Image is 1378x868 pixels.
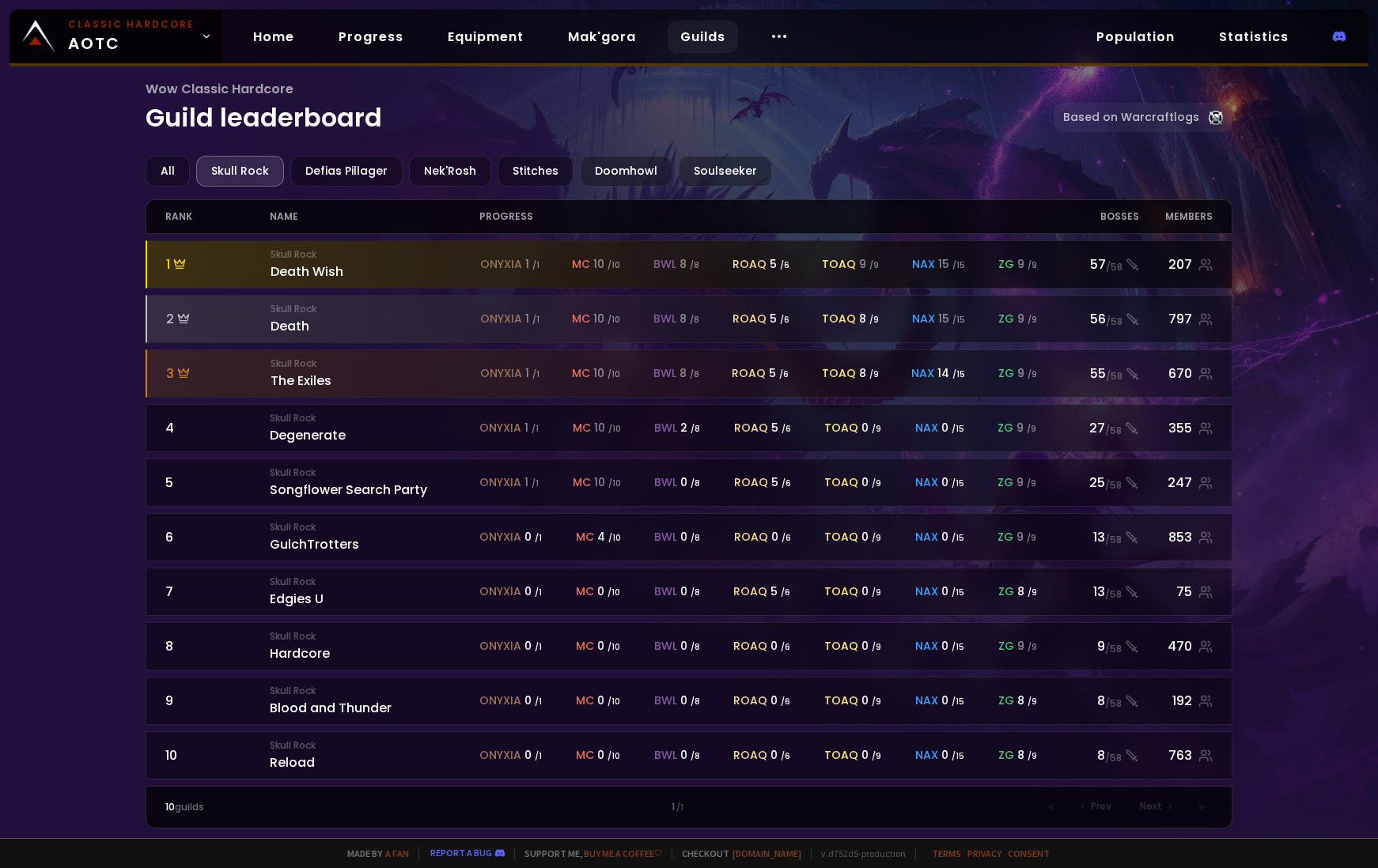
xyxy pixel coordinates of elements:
div: 3 [166,364,271,383]
div: 0 [597,693,620,709]
h1: Guild leaderboard [146,79,1054,137]
span: mc [576,693,594,709]
small: / 9 [1028,368,1037,380]
small: / 10 [608,532,621,544]
div: The Exiles [271,357,480,391]
span: toaq [824,638,858,655]
div: 7 [165,582,270,602]
small: / 8 [691,587,700,598]
div: Degenerate [270,411,479,445]
div: 57 [1056,255,1140,274]
div: 9 [1017,365,1037,382]
div: 14 [937,365,965,382]
a: 3Skull RockThe Exilesonyxia 1 /1mc 10 /10bwl 8 /8roaq 5 /6toaq 8 /9nax 14 /15zg 9 /955/58670 [146,349,1232,398]
div: 15 [938,311,965,327]
small: / 9 [872,587,881,598]
small: / 9 [872,696,881,708]
small: / 6 [781,750,790,762]
small: / 15 [952,587,964,598]
span: roaq [734,529,768,545]
div: 0 [680,529,700,545]
div: 10 [594,474,621,491]
span: mc [572,311,590,327]
span: mc [572,365,590,382]
small: / 15 [952,314,965,326]
small: Skull Rock [271,302,480,316]
div: 2 [680,420,700,436]
small: / 58 [1106,260,1122,274]
span: nax [915,638,938,655]
span: nax [915,693,938,709]
div: 0 [941,638,964,655]
small: / 10 [608,314,620,326]
div: 1 [166,255,271,274]
div: 670 [1140,364,1213,383]
div: 5 [770,311,789,327]
div: 192 [1139,691,1213,711]
span: mc [576,529,594,545]
small: / 58 [1105,587,1122,602]
small: / 9 [1027,423,1036,435]
small: / 9 [1027,477,1036,489]
span: bwl [654,583,677,600]
span: zg [998,638,1014,655]
div: 853 [1139,527,1213,547]
span: nax [912,311,935,327]
div: 9 [1017,311,1037,327]
small: / 15 [952,696,964,708]
div: 0 [524,583,542,600]
div: 4 [597,529,621,545]
div: 5 [769,365,789,382]
div: 5 [165,473,270,492]
span: mc [573,474,591,491]
a: Statistics [1206,21,1301,53]
span: nax [915,747,938,764]
div: 15 [938,256,965,273]
small: / 8 [691,750,700,762]
small: / 9 [872,641,881,653]
div: 5 [770,256,789,273]
small: / 6 [781,696,790,708]
small: / 8 [691,477,700,489]
span: onyxia [479,420,521,436]
span: bwl [653,256,676,273]
small: / 6 [780,259,789,271]
div: 0 [524,693,542,709]
span: roaq [734,474,768,491]
span: bwl [653,365,676,382]
span: onyxia [480,365,522,382]
a: Report a bug [430,847,492,859]
a: 1Skull RockDeath Wishonyxia 1 /1mc 10 /10bwl 8 /8roaq 5 /6toaq 9 /9nax 15 /15zg 9 /957/58207 [146,240,1232,289]
span: roaq [733,311,767,327]
div: 8 [1017,583,1037,600]
a: [DOMAIN_NAME] [733,847,801,859]
a: Privacy [967,847,1001,859]
div: 0 [597,747,620,764]
small: / 58 [1105,478,1122,492]
div: 763 [1139,745,1213,765]
a: a fan [385,847,409,859]
a: 9Skull RockBlood and Thunderonyxia 0 /1mc 0 /10bwl 0 /8roaq 0 /6toaq 0 /9nax 0 /15zg 8 /98/58192 [146,677,1232,725]
a: Buy me a coffee [584,847,662,859]
small: / 58 [1105,424,1122,438]
a: Home [240,21,307,53]
div: 0 [941,529,964,545]
div: Death Wish [271,247,480,281]
span: roaq [733,693,767,709]
div: 55 [1056,364,1140,383]
div: 0 [770,638,790,655]
small: / 10 [608,423,621,435]
div: 470 [1139,636,1213,656]
a: Terms [932,847,961,859]
small: / 1 [532,314,539,326]
div: 0 [941,420,964,436]
div: 8 [859,311,879,327]
span: zg [998,747,1014,764]
small: Skull Rock [271,357,480,371]
small: / 6 [781,641,790,653]
small: / 9 [869,259,879,271]
span: roaq [734,420,768,436]
small: / 1 [535,641,542,653]
small: / 58 [1106,369,1122,383]
small: Classic Hardcore [68,17,195,32]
